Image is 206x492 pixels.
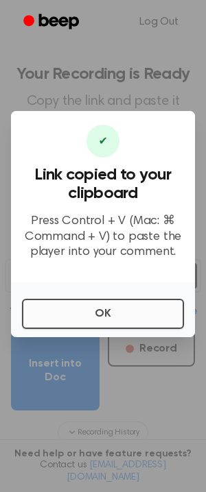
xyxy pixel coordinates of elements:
a: Beep [14,9,91,36]
button: OK [22,299,184,329]
p: Press Control + V (Mac: ⌘ Command + V) to paste the player into your comment. [22,214,184,260]
div: ✔ [87,125,119,158]
h3: Link copied to your clipboard [22,166,184,203]
a: Log Out [126,5,192,38]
